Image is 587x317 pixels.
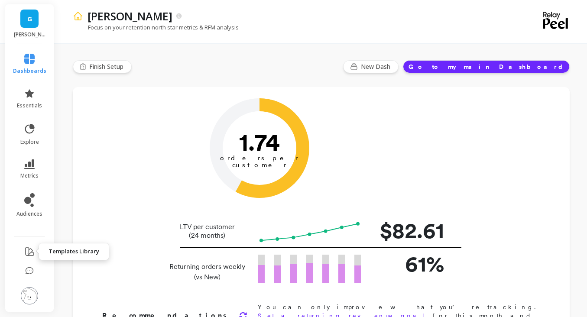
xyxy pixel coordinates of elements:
p: Returning orders weekly (vs New) [167,262,248,282]
p: $82.61 [375,214,444,247]
span: Finish Setup [89,62,126,71]
text: 1.74 [239,128,280,156]
tspan: orders per [220,154,299,162]
span: dashboards [13,68,46,74]
img: profile picture [21,287,38,304]
button: New Dash [343,60,399,73]
span: metrics [20,172,39,179]
p: LTV per customer (24 months) [167,223,248,240]
span: G [27,14,32,24]
tspan: customer [232,161,287,169]
button: Finish Setup [73,60,132,73]
span: New Dash [361,62,393,71]
p: Focus on your retention north star metrics & RFM analysis [73,23,239,31]
span: explore [20,139,39,146]
span: audiences [16,210,42,217]
span: essentials [17,102,42,109]
p: Graza [14,31,45,38]
img: header icon [73,11,83,21]
p: 61% [375,248,444,280]
p: Graza [88,9,172,23]
button: Go to my main Dashboard [403,60,570,73]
